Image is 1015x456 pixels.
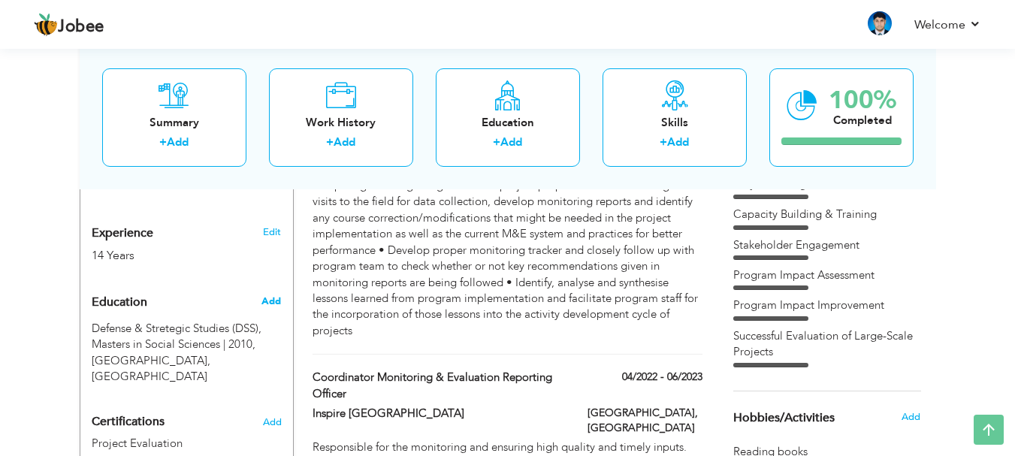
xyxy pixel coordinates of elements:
[733,207,921,222] div: Capacity Building & Training
[660,134,667,150] label: +
[500,134,522,149] a: Add
[733,267,921,283] div: Program Impact Assessment
[92,321,261,352] span: Defense & Stretegic Studies (DSS), Quaid-i-Azam University, 2010
[261,294,281,308] span: Add
[622,370,702,385] label: 04/2022 - 06/2023
[829,87,896,112] div: 100%
[667,134,689,149] a: Add
[159,134,167,150] label: +
[263,417,282,427] span: Add the certifications you’ve earned.
[92,287,282,385] div: Add your educational degree.
[615,114,735,130] div: Skills
[92,227,153,240] span: Experience
[313,98,702,339] div: Conduct monitoring, Strengthen the organization’s M&E System and design MEAL framework for donor ...
[114,114,234,130] div: Summary
[448,114,568,130] div: Education
[334,134,355,149] a: Add
[92,413,165,430] span: Certifications
[263,225,281,239] a: Edit
[34,13,58,37] img: jobee.io
[34,13,104,37] a: Jobee
[733,412,835,425] span: Hobbies/Activities
[829,112,896,128] div: Completed
[868,11,892,35] img: Profile Img
[92,353,210,384] span: [GEOGRAPHIC_DATA], [GEOGRAPHIC_DATA]
[58,19,104,35] span: Jobee
[493,134,500,150] label: +
[902,410,920,424] span: Add
[313,406,565,421] label: Inspire [GEOGRAPHIC_DATA]
[722,391,932,444] div: Share some of your professional and personal interests.
[733,328,921,361] div: Successful Evaluation of Large-Scale Projects
[326,134,334,150] label: +
[92,436,282,451] label: Project Evaluation
[92,247,246,264] div: 14 Years
[92,296,147,310] span: Education
[167,134,189,149] a: Add
[733,237,921,253] div: Stakeholder Engagement
[733,297,921,313] div: Program Impact Improvement
[313,370,565,402] label: Coordinator Monitoring & Evaluation Reporting Officer
[281,114,401,130] div: Work History
[914,16,981,34] a: Welcome
[80,321,293,385] div: Defense & Stretegic Studies (DSS), 2010
[588,406,702,436] label: [GEOGRAPHIC_DATA], [GEOGRAPHIC_DATA]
